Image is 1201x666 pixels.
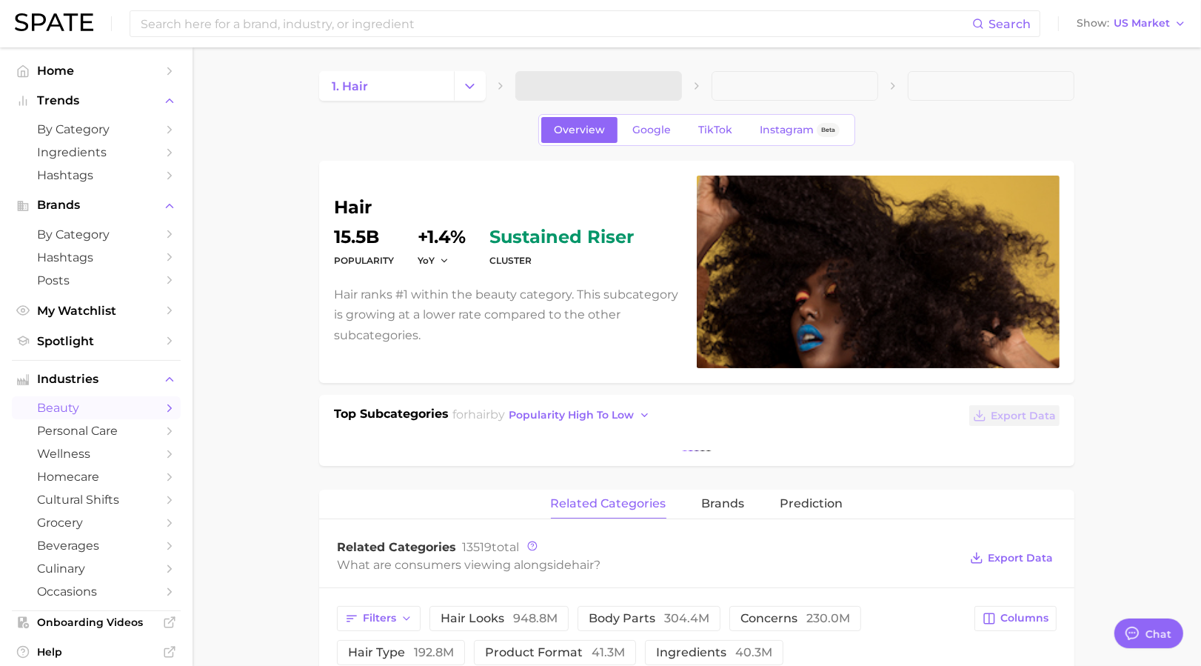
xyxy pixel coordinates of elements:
a: homecare [12,465,181,488]
span: occasions [37,585,155,599]
button: Brands [12,194,181,216]
a: by Category [12,118,181,141]
dt: Popularity [334,252,394,270]
span: Posts [37,273,155,287]
span: TikTok [698,124,732,136]
span: Hashtags [37,250,155,264]
span: total [462,540,519,554]
h1: Top Subcategories [334,405,449,427]
span: Help [37,645,155,659]
a: Spotlight [12,330,181,353]
span: grocery [37,516,155,530]
button: Trends [12,90,181,112]
a: wellness [12,442,181,465]
span: Trends [37,94,155,107]
button: YoY [418,254,449,267]
a: TikTok [686,117,745,143]
button: Export Data [966,547,1057,568]
span: Brands [37,199,155,212]
span: related categories [551,497,666,510]
a: 1. hair [319,71,454,101]
span: 948.8m [513,611,558,625]
span: Export Data [991,410,1056,422]
span: by Category [37,122,155,136]
dt: cluster [489,252,634,270]
span: My Watchlist [37,304,155,318]
span: Home [37,64,155,78]
span: 40.3m [735,645,772,659]
span: product format [485,647,625,659]
span: sustained riser [489,228,634,246]
span: 13519 [462,540,492,554]
img: SPATE [15,13,93,31]
span: Export Data [988,552,1053,565]
a: beverages [12,534,181,557]
a: Posts [12,269,181,292]
span: Filters [363,612,396,625]
button: Columns [974,606,1057,631]
span: Search [988,17,1031,31]
a: Overview [541,117,618,143]
a: cultural shifts [12,488,181,511]
span: Google [632,124,671,136]
span: US Market [1114,19,1170,27]
span: Spotlight [37,334,155,348]
button: ShowUS Market [1073,14,1190,33]
a: Ingredients [12,141,181,164]
span: 304.4m [664,611,709,625]
span: Show [1077,19,1109,27]
span: wellness [37,447,155,461]
a: InstagramBeta [747,117,852,143]
span: hair [469,407,491,422]
button: Export Data [969,405,1060,426]
span: beauty [37,401,155,415]
button: Change Category [454,71,486,101]
a: grocery [12,511,181,534]
input: Search here for a brand, industry, or ingredient [139,11,972,36]
span: for by [453,407,655,422]
span: culinary [37,562,155,576]
span: Overview [554,124,605,136]
div: What are consumers viewing alongside ? [337,555,959,575]
button: popularity high to low [506,405,655,425]
span: Prediction [780,497,843,510]
span: Hashtags [37,168,155,182]
span: Instagram [760,124,814,136]
a: My Watchlist [12,299,181,322]
a: Google [620,117,683,143]
span: Columns [1000,612,1048,625]
span: Industries [37,373,155,386]
span: hair looks [441,613,558,625]
span: 41.3m [592,645,625,659]
button: Filters [337,606,421,631]
span: Onboarding Videos [37,616,155,629]
a: beauty [12,396,181,419]
span: 1. hair [332,79,368,93]
a: personal care [12,419,181,442]
span: body parts [589,613,709,625]
span: brands [702,497,745,510]
p: Hair ranks #1 within the beauty category. This subcategory is growing at a lower rate compared to... [334,284,679,345]
button: Industries [12,368,181,390]
a: by Category [12,223,181,246]
span: ingredients [656,647,772,659]
dd: +1.4% [418,228,466,246]
a: Help [12,641,181,663]
a: culinary [12,557,181,580]
span: 192.8m [414,645,454,659]
span: homecare [37,470,155,484]
span: 230.0m [806,611,850,625]
a: Onboarding Videos [12,611,181,633]
a: Home [12,59,181,82]
span: cultural shifts [37,493,155,507]
span: popularity high to low [509,409,635,422]
a: Hashtags [12,164,181,187]
span: Related Categories [337,540,456,554]
h1: hair [334,199,679,216]
span: Beta [821,124,835,136]
span: by Category [37,227,155,242]
span: YoY [418,254,435,267]
a: occasions [12,580,181,603]
span: personal care [37,424,155,438]
span: Ingredients [37,145,155,159]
